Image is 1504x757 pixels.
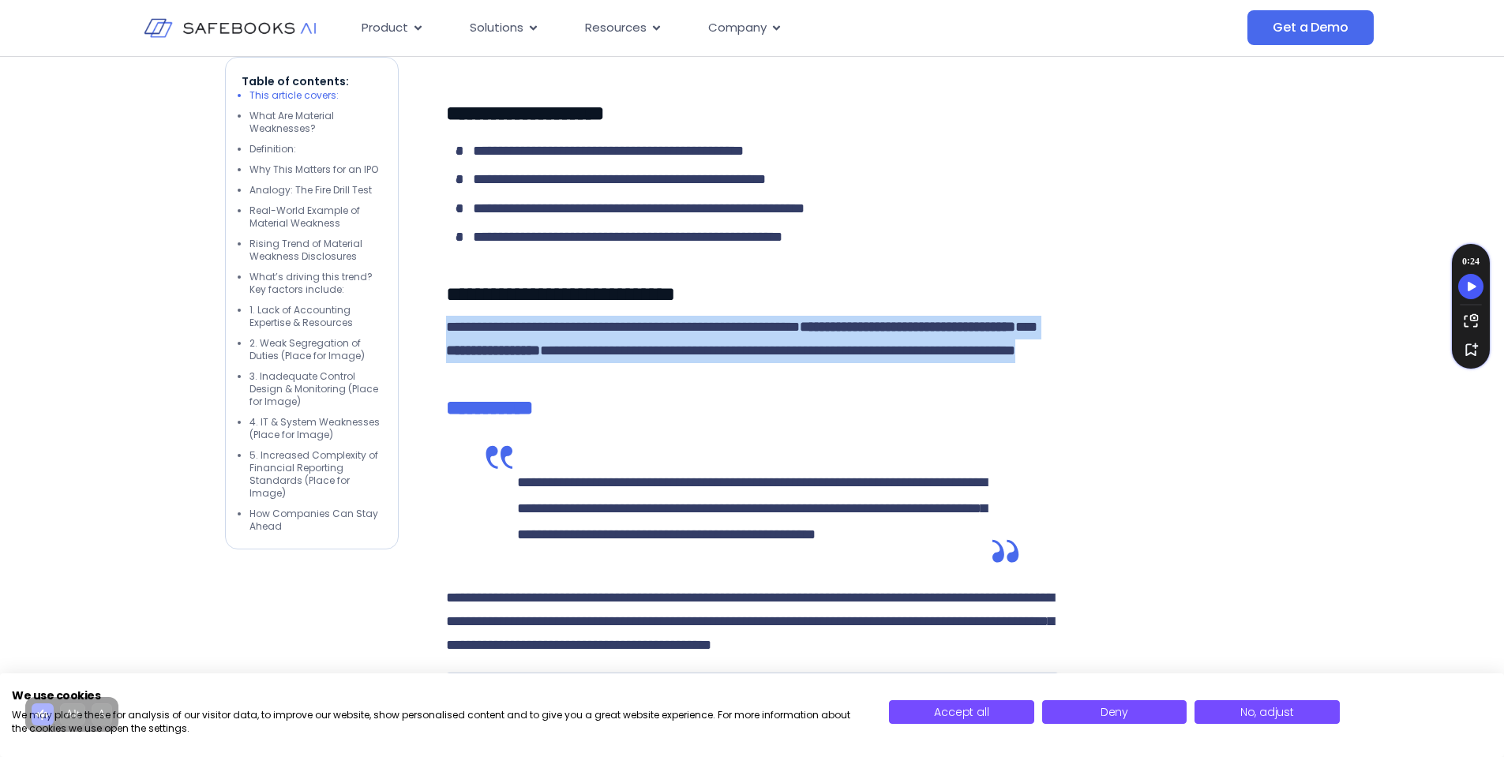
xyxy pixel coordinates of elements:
a: Get a Demo [1247,10,1373,45]
li: Definition: [249,143,382,156]
li: What’s driving this trend? Key factors include: [249,271,382,296]
li: Rising Trend of Material Weakness Disclosures [249,238,382,263]
li: 4. IT & System Weaknesses (Place for Image) [249,416,382,441]
button: Adjust cookie preferences [1195,700,1339,724]
li: Real-World Example of Material Weakness [249,204,382,230]
div: Menu Toggle [349,13,1090,43]
span: Product [362,19,408,37]
li: How Companies Can Stay Ahead [249,508,382,533]
li: What Are Material Weaknesses? [249,110,382,135]
li: 2. Weak Segregation of Duties (Place for Image) [249,337,382,362]
li: This article covers: [249,89,382,102]
li: Analogy: The Fire Drill Test [249,184,382,197]
span: Company [708,19,767,37]
span: Solutions [470,19,523,37]
li: 3. Inadequate Control Design & Monitoring (Place for Image) [249,370,382,408]
nav: Menu [349,13,1090,43]
button: Accept all cookies [889,700,1033,724]
p: We may place these for analysis of our visitor data, to improve our website, show personalised co... [12,709,865,736]
p: Table of contents: [242,73,382,89]
li: Why This Matters for an IPO [249,163,382,176]
span: Resources [585,19,647,37]
button: Deny all cookies [1042,700,1187,724]
li: 1. Lack of Accounting Expertise & Resources [249,304,382,329]
span: Get a Demo [1273,20,1348,36]
h2: We use cookies [12,688,865,703]
li: 5. Increased Complexity of Financial Reporting Standards (Place for Image) [249,449,382,500]
span: Deny [1101,704,1128,720]
span: Accept all [934,704,988,720]
span: No, adjust [1240,704,1294,720]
